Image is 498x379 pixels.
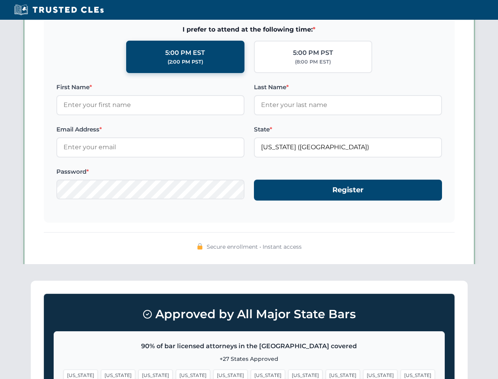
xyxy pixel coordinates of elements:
[165,48,205,58] div: 5:00 PM EST
[56,95,244,115] input: Enter your first name
[197,243,203,250] img: 🔒
[56,24,442,35] span: I prefer to attend at the following time:
[293,48,333,58] div: 5:00 PM PST
[56,125,244,134] label: Email Address
[207,242,302,251] span: Secure enrollment • Instant access
[295,58,331,66] div: (8:00 PM EST)
[254,83,442,92] label: Last Name
[63,355,435,363] p: +27 States Approved
[12,4,106,16] img: Trusted CLEs
[56,83,244,92] label: First Name
[54,304,445,325] h3: Approved by All Major State Bars
[56,167,244,176] label: Password
[254,180,442,201] button: Register
[168,58,203,66] div: (2:00 PM PST)
[254,137,442,157] input: Florida (FL)
[63,341,435,351] p: 90% of bar licensed attorneys in the [GEOGRAPHIC_DATA] covered
[254,125,442,134] label: State
[254,95,442,115] input: Enter your last name
[56,137,244,157] input: Enter your email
